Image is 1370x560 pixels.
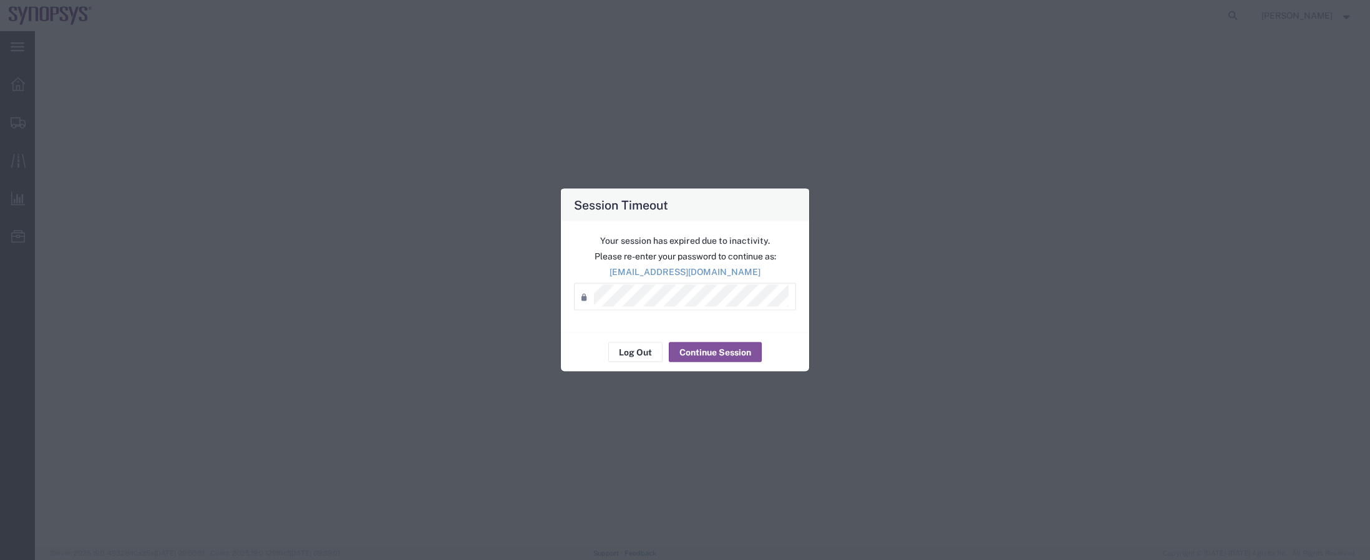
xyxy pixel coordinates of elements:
p: Your session has expired due to inactivity. [574,234,796,248]
button: Continue Session [669,342,762,362]
button: Log Out [608,342,663,362]
p: [EMAIL_ADDRESS][DOMAIN_NAME] [574,266,796,279]
h4: Session Timeout [574,196,668,214]
p: Please re-enter your password to continue as: [574,250,796,263]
